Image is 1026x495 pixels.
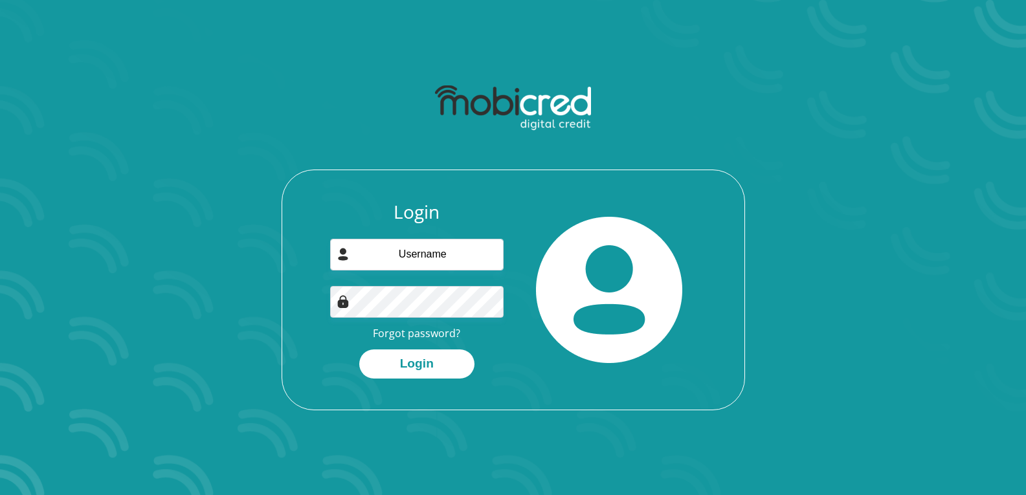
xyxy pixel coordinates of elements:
a: Forgot password? [373,326,460,340]
button: Login [359,349,474,379]
h3: Login [330,201,504,223]
img: mobicred logo [435,85,591,131]
img: user-icon image [337,248,350,261]
img: Image [337,295,350,308]
input: Username [330,239,504,270]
